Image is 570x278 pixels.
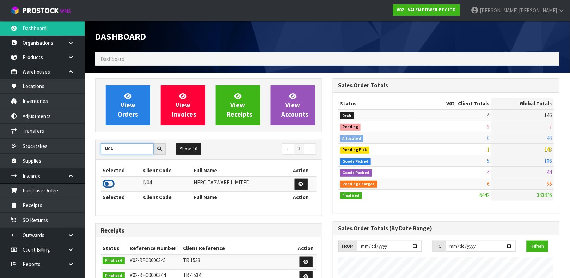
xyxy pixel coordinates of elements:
span: 143 [545,146,552,153]
th: Client Code [141,165,192,176]
span: 6442 [480,192,490,198]
a: → [304,143,316,155]
th: Full Name [192,192,286,203]
th: Selected [101,165,141,176]
th: - Client Totals [410,98,491,109]
th: Status [101,243,128,254]
th: Action [286,192,317,203]
span: 7 [550,123,552,130]
span: Draft [340,112,354,119]
span: Allocated [340,135,364,142]
span: 146 [545,112,552,118]
span: ProStock [23,6,59,15]
h3: Receipts [101,227,317,234]
th: Full Name [192,165,286,176]
span: View Orders [118,92,138,118]
span: Finalised [340,192,362,199]
a: ViewOrders [106,85,150,125]
span: Pending [340,124,361,131]
span: 4 [487,169,490,175]
div: TO [433,241,446,252]
a: V02 - VALEN POWER PTY LTD [393,4,460,16]
a: 1 [294,143,304,155]
span: 6 [487,180,490,187]
span: [PERSON_NAME] [519,7,557,14]
span: 48 [547,135,552,141]
span: 5 [487,123,490,130]
span: V02-REC0000345 [130,257,166,264]
h3: Sales Order Totals (By Date Range) [338,225,554,232]
span: TR 1533 [183,257,200,264]
span: 5 [487,157,490,164]
th: Action [296,243,317,254]
span: 4 [487,112,490,118]
a: ViewAccounts [271,85,315,125]
span: Dashboard [100,56,124,62]
span: Goods Picked [340,158,371,165]
th: Reference Number [128,243,181,254]
span: [PERSON_NAME] [480,7,518,14]
td: N04 [141,177,192,192]
span: View Receipts [227,92,253,118]
span: Finalised [103,257,125,264]
th: Selected [101,192,141,203]
h3: Sales Order Totals [338,82,554,89]
nav: Page navigation [214,143,317,156]
img: cube-alt.png [11,6,19,15]
span: 56 [547,180,552,187]
th: Client Reference [181,243,296,254]
span: Pending Pick [340,147,370,154]
th: Client Code [141,192,192,203]
input: Search clients [101,143,154,154]
span: Pending Charges [340,181,378,188]
small: WMS [60,8,71,14]
span: 0 [487,135,490,141]
span: 106 [545,157,552,164]
span: 1 [487,146,490,153]
a: ← [282,143,294,155]
a: ViewInvoices [161,85,205,125]
span: V02 [447,100,455,107]
span: View Invoices [172,92,196,118]
td: NERO TAPWARE LIMITED [192,177,286,192]
strong: V02 - VALEN POWER PTY LTD [397,7,456,13]
span: Dashboard [95,31,146,42]
span: View Accounts [282,92,309,118]
a: ViewReceipts [216,85,260,125]
div: FROM [338,241,357,252]
button: Show: 10 [176,143,201,155]
th: Action [286,165,317,176]
span: 383876 [537,192,552,198]
th: Status [338,98,410,109]
th: Global Totals [491,98,554,109]
span: Goods Packed [340,169,372,177]
button: Refresh [527,241,548,252]
span: 44 [547,169,552,175]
